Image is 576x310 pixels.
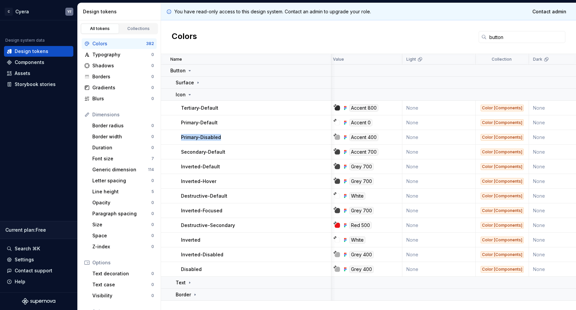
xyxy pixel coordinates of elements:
a: Settings [4,254,73,265]
p: Primary-Default [181,119,218,126]
a: Letter spacing0 [90,175,157,186]
button: Contact support [4,265,73,276]
div: Accent 800 [349,104,378,112]
div: Grey 400 [349,266,374,273]
td: None [402,218,476,233]
p: Light [406,57,416,62]
p: Tertiary-Default [181,105,218,111]
a: Colors382 [82,38,157,49]
div: Shadows [92,62,151,69]
div: Opacity [92,199,151,206]
div: All tokens [83,26,117,31]
div: Color [Components] [481,193,524,199]
span: Contact admin [532,8,566,15]
a: Assets [4,68,73,79]
div: 0 [151,96,154,101]
td: None [402,145,476,159]
p: Disabled [181,266,202,273]
div: 382 [146,41,154,46]
a: Opacity0 [90,197,157,208]
div: Duration [92,144,151,151]
p: Secondary-Default [181,149,225,155]
div: Search ⌘K [15,245,40,252]
p: Destructive-Default [181,193,227,199]
div: Color [Components] [481,149,524,155]
p: Inverted [181,237,200,243]
div: 0 [151,244,154,249]
a: Borders0 [82,71,157,82]
p: Icon [176,91,186,98]
div: Assets [15,70,30,77]
p: Primary-Disabled [181,134,221,141]
div: Gradients [92,84,151,91]
div: Borders [92,73,151,80]
div: Grey 700 [349,178,374,185]
h2: Colors [172,31,197,43]
div: Components [15,59,44,66]
a: Duration0 [90,142,157,153]
div: 0 [151,233,154,238]
div: Color [Components] [481,134,524,141]
div: Color [Components] [481,163,524,170]
div: Design system data [5,38,45,43]
div: Color [Components] [481,237,524,243]
a: Contact admin [528,6,571,18]
p: Inverted-Hover [181,178,216,185]
div: Text decoration [92,270,151,277]
div: Accent 400 [349,134,378,141]
a: Line height5 [90,186,157,197]
div: 0 [151,200,154,205]
div: Color [Components] [481,251,524,258]
div: White [349,192,365,200]
p: Name [170,57,182,62]
div: 0 [151,74,154,79]
p: Destructive-Secondary [181,222,235,229]
a: Design tokens [4,46,73,57]
a: Generic dimension114 [90,164,157,175]
a: Space0 [90,230,157,241]
div: Typography [92,51,151,58]
div: 0 [151,222,154,227]
td: None [402,247,476,262]
p: Border [176,291,191,298]
div: Color [Components] [481,207,524,214]
td: None [402,262,476,277]
div: 0 [151,293,154,298]
td: None [402,130,476,145]
p: You have read-only access to this design system. Contact an admin to upgrade your role. [174,8,371,15]
a: Typography0 [82,49,157,60]
div: Border width [92,133,151,140]
div: Red 500 [349,222,372,229]
div: Contact support [15,267,52,274]
div: Collections [122,26,155,31]
div: 0 [151,282,154,287]
div: 0 [151,134,154,139]
div: Z-index [92,243,151,250]
div: Design tokens [15,48,48,55]
a: Border radius0 [90,120,157,131]
p: Text [176,279,186,286]
a: Border width0 [90,131,157,142]
div: Dimensions [92,111,154,118]
p: Inverted-Focused [181,207,222,214]
button: Search ⌘K [4,243,73,254]
a: Storybook stories [4,79,73,90]
div: 0 [151,63,154,68]
a: Supernova Logo [22,298,55,305]
div: Settings [15,256,34,263]
div: Size [92,221,151,228]
div: 114 [148,167,154,172]
button: Help [4,276,73,287]
div: Color [Components] [481,266,524,273]
input: Search in tokens... [487,31,565,43]
div: Line height [92,188,151,195]
p: Surface [176,79,194,86]
td: None [402,203,476,218]
td: None [402,189,476,203]
div: Generic dimension [92,166,148,173]
div: Color [Components] [481,119,524,126]
div: Border radius [92,122,151,129]
div: 0 [151,52,154,57]
div: Colors [92,40,146,47]
a: Text case0 [90,279,157,290]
